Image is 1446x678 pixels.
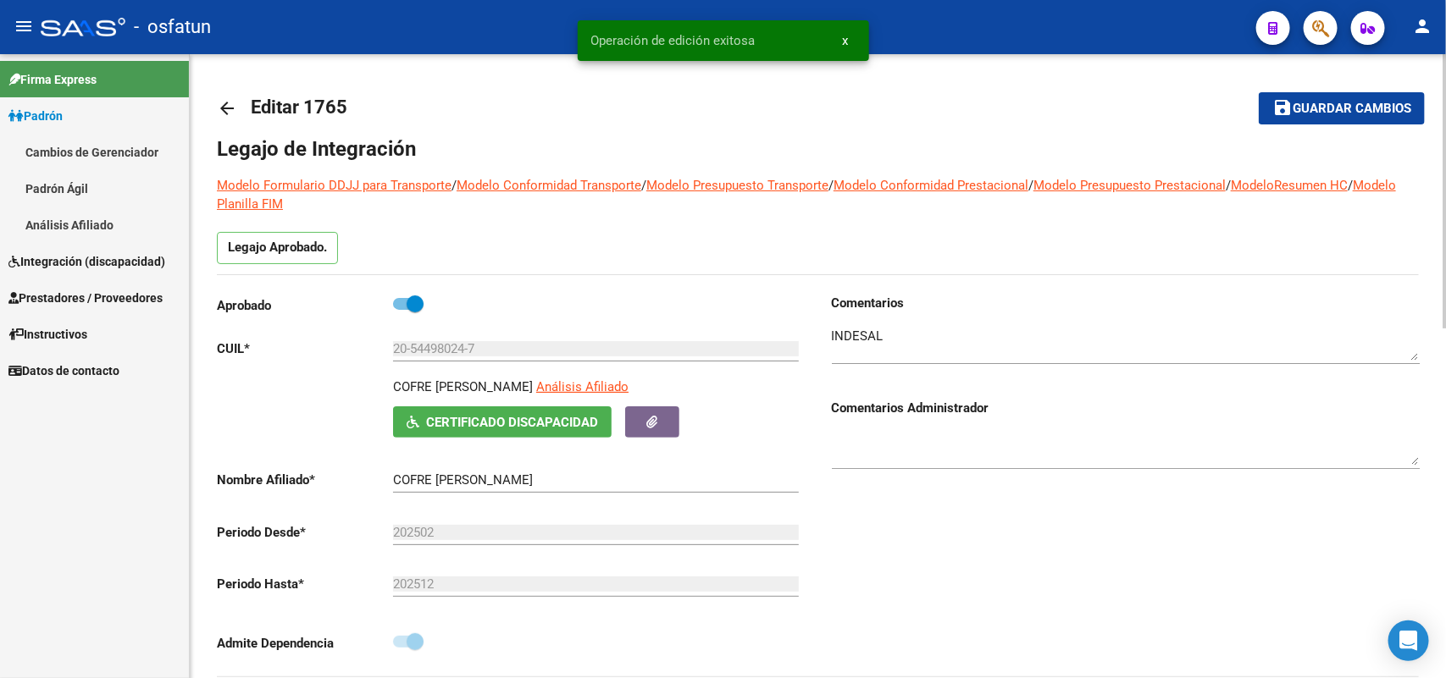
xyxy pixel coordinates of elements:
[1272,97,1293,118] mat-icon: save
[217,339,393,358] p: CUIL
[251,96,347,118] span: Editar 1765
[217,471,393,489] p: Nombre Afiliado
[426,415,598,430] span: Certificado Discapacidad
[8,289,163,307] span: Prestadores / Proveedores
[134,8,211,46] span: - osfatun
[1259,92,1425,124] button: Guardar cambios
[8,70,97,89] span: Firma Express
[834,178,1028,193] a: Modelo Conformidad Prestacional
[1033,178,1226,193] a: Modelo Presupuesto Prestacional
[217,523,393,542] p: Periodo Desde
[393,406,612,438] button: Certificado Discapacidad
[646,178,828,193] a: Modelo Presupuesto Transporte
[217,232,338,264] p: Legajo Aprobado.
[457,178,641,193] a: Modelo Conformidad Transporte
[1388,620,1429,661] div: Open Intercom Messenger
[217,296,393,315] p: Aprobado
[8,107,63,125] span: Padrón
[8,252,165,271] span: Integración (discapacidad)
[217,98,237,119] mat-icon: arrow_back
[1293,102,1411,117] span: Guardar cambios
[8,361,119,380] span: Datos de contacto
[393,378,533,396] p: COFRE [PERSON_NAME]
[536,379,629,394] span: Análisis Afiliado
[217,575,393,593] p: Periodo Hasta
[14,16,34,36] mat-icon: menu
[8,325,87,344] span: Instructivos
[829,25,862,56] button: x
[1231,178,1348,193] a: ModeloResumen HC
[1412,16,1432,36] mat-icon: person
[217,178,452,193] a: Modelo Formulario DDJJ para Transporte
[217,634,393,653] p: Admite Dependencia
[832,294,1420,312] h3: Comentarios
[832,399,1420,417] h3: Comentarios Administrador
[591,32,756,49] span: Operación de edición exitosa
[843,33,849,48] span: x
[217,135,1419,163] h1: Legajo de Integración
